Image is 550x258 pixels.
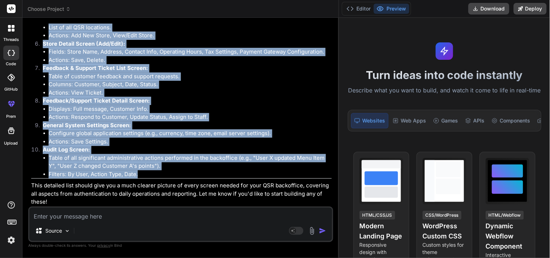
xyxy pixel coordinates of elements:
[514,3,547,14] button: Deploy
[343,68,546,82] h1: Turn ideas into code instantly
[49,105,332,113] li: Displays: Full message, Customer Info.
[468,3,509,14] button: Download
[49,170,332,179] li: Filters: By User, Action Type, Date.
[49,56,332,64] li: Actions: Save, Delete.
[45,227,62,234] p: Source
[308,227,316,235] img: attachment
[49,80,332,89] li: Columns: Customer, Subject, Date, Status.
[430,113,461,128] div: Games
[343,86,546,95] p: Describe what you want to build, and watch it come to life in real-time
[3,37,19,43] label: threads
[43,97,150,104] strong: Feedback/Support Ticket Detail Screen:
[6,113,16,120] label: prem
[31,182,332,206] p: This detailed list should give you a much clearer picture of every screen needed for your QSR bac...
[486,211,524,220] div: HTML/Webflow
[319,227,326,234] img: icon
[374,4,409,14] button: Preview
[49,138,332,146] li: Actions: Save Settings.
[423,221,466,241] h4: WordPress Custom CSS
[28,5,71,13] span: Choose Project
[49,89,332,97] li: Actions: View Ticket.
[43,122,131,129] strong: General System Settings Screen:
[360,211,395,220] div: HTML/CSS/JS
[486,221,529,251] h4: Dynamic Webflow Component
[423,211,462,220] div: CSS/WordPress
[43,40,125,47] strong: Store Detail Screen (Add/Edit):
[351,113,388,128] div: Websites
[49,48,332,56] li: Fields: Store Name, Address, Contact Info, Operating Hours, Tax Settings, Payment Gateway Configu...
[6,61,16,67] label: code
[360,221,403,241] h4: Modern Landing Page
[49,32,332,40] li: Actions: Add New Store, View/Edit Store.
[4,140,18,146] label: Upload
[64,228,70,234] img: Pick Models
[462,113,487,128] div: APIs
[4,86,18,92] label: GitHub
[390,113,429,128] div: Web Apps
[43,146,90,153] strong: Audit Log Screen:
[344,4,374,14] button: Editor
[49,24,332,32] li: List of all QSR locations.
[28,242,333,249] p: Always double-check its answers. Your in Bind
[489,113,533,128] div: Components
[49,113,332,121] li: Actions: Respond to Customer, Update Status, Assign to Staff.
[5,234,17,246] img: settings
[43,64,148,71] strong: Feedback & Support Ticket List Screen:
[97,243,110,247] span: privacy
[49,72,332,81] li: Table of customer feedback and support requests.
[49,129,332,138] li: Configure global application settings (e.g., currency, time zone, email server settings).
[49,154,332,170] li: Table of all significant administrative actions performed in the backoffice (e.g., "User X update...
